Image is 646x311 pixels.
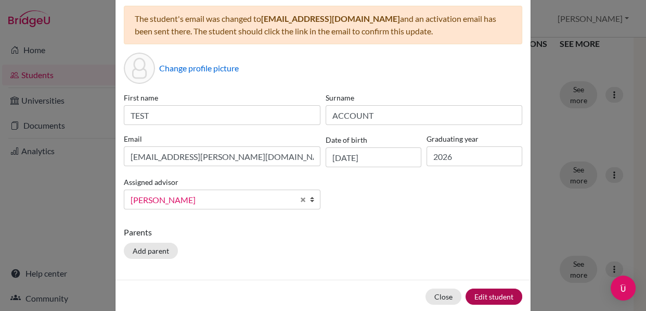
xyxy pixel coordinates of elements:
[124,53,155,84] div: Profile picture
[425,289,461,305] button: Close
[427,133,522,144] label: Graduating year
[326,134,367,145] label: Date of birth
[124,92,320,103] label: First name
[326,147,421,167] input: dd/mm/yyyy
[124,226,522,239] p: Parents
[466,289,522,305] button: Edit student
[124,243,178,259] button: Add parent
[124,133,320,144] label: Email
[131,193,294,207] span: [PERSON_NAME]
[261,14,400,23] span: [EMAIL_ADDRESS][DOMAIN_NAME]
[326,92,522,103] label: Surname
[611,276,636,301] div: Open Intercom Messenger
[124,6,522,44] div: The student's email was changed to and an activation email has been sent there. The student shoul...
[124,177,178,188] label: Assigned advisor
